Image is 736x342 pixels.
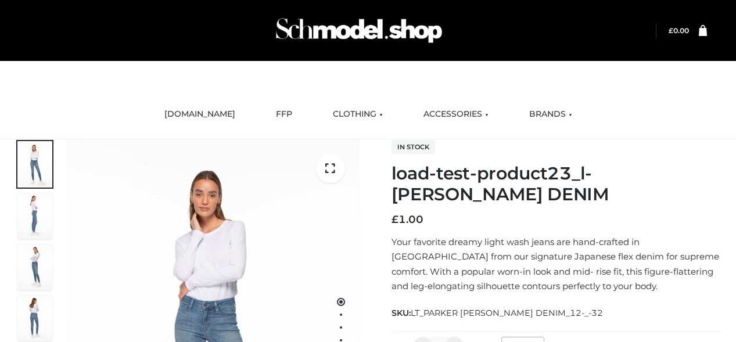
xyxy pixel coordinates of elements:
[17,243,52,290] img: 2001KLX-Ava-skinny-cove-3-scaled_eb6bf915-b6b9-448f-8c6c-8cabb27fd4b2.jpg
[411,308,603,318] span: LT_PARKER [PERSON_NAME] DENIM_12-_-32
[17,294,52,341] img: 2001KLX-Ava-skinny-cove-2-scaled_32c0e67e-5e94-449c-a916-4c02a8c03427.jpg
[392,306,604,320] span: SKU:
[669,26,689,35] a: £0.00
[272,8,446,53] img: Schmodel Admin 964
[156,102,244,127] a: [DOMAIN_NAME]
[392,163,722,205] h1: load-test-product23_l-[PERSON_NAME] DENIM
[17,141,52,188] img: 2001KLX-Ava-skinny-cove-1-scaled_9b141654-9513-48e5-b76c-3dc7db129200.jpg
[669,26,689,35] bdi: 0.00
[520,102,581,127] a: BRANDS
[17,192,52,239] img: 2001KLX-Ava-skinny-cove-4-scaled_4636a833-082b-4702-abec-fd5bf279c4fc.jpg
[669,26,673,35] span: £
[324,102,392,127] a: CLOTHING
[267,102,301,127] a: FFP
[415,102,497,127] a: ACCESSORIES
[392,213,423,226] bdi: 1.00
[392,140,435,154] span: In stock
[392,235,722,294] p: Your favorite dreamy light wash jeans are hand-crafted in [GEOGRAPHIC_DATA] from our signature Ja...
[392,213,398,226] span: £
